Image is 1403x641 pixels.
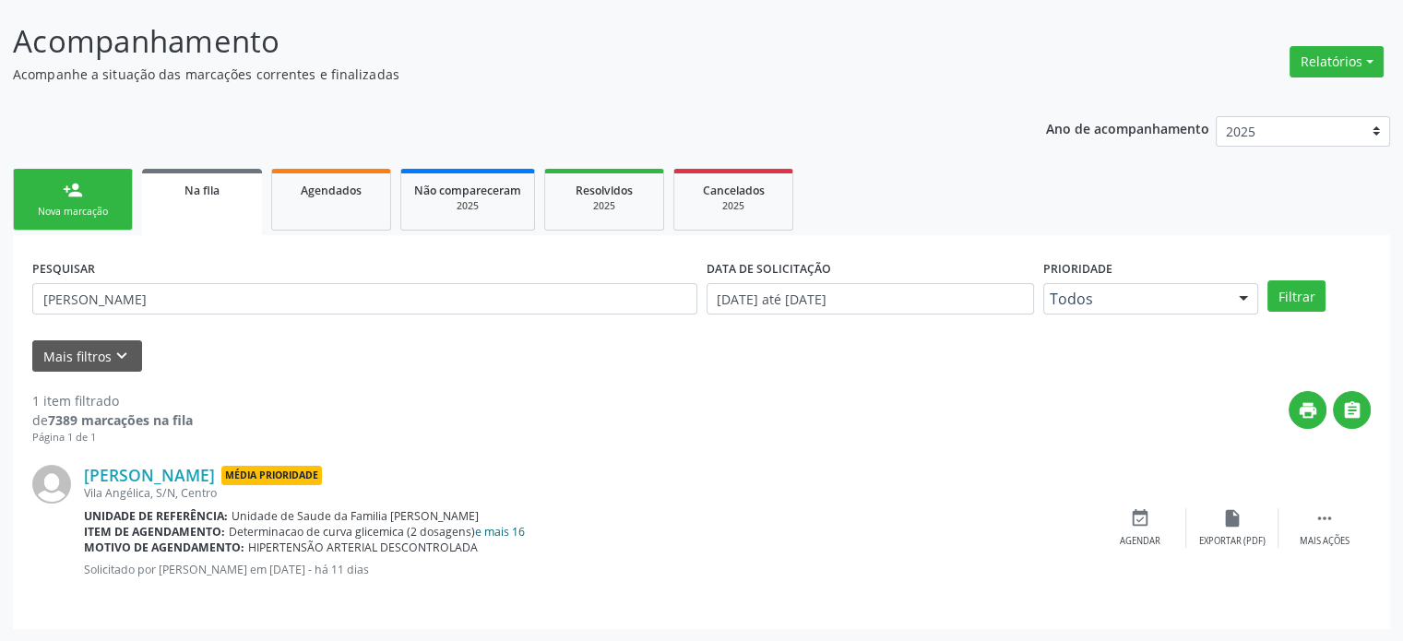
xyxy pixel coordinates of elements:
div: 2025 [687,199,779,213]
span: Agendados [301,183,362,198]
span: Média Prioridade [221,466,322,485]
span: Na fila [184,183,220,198]
i: event_available [1130,508,1150,528]
b: Motivo de agendamento: [84,540,244,555]
i:  [1342,400,1362,421]
div: 1 item filtrado [32,391,193,410]
a: e mais 16 [475,524,525,540]
div: person_add [63,180,83,200]
p: Acompanhamento [13,18,977,65]
span: Unidade de Saude da Familia [PERSON_NAME] [232,508,479,524]
p: Solicitado por [PERSON_NAME] em [DATE] - há 11 dias [84,562,1094,577]
button: print [1289,391,1326,429]
div: de [32,410,193,430]
span: Resolvidos [576,183,633,198]
input: Selecione um intervalo [707,283,1034,315]
span: Determinacao de curva glicemica (2 dosagens) [229,524,525,540]
div: Exportar (PDF) [1199,535,1266,548]
i: keyboard_arrow_down [112,346,132,366]
div: Vila Angélica, S/N, Centro [84,485,1094,501]
button: Relatórios [1290,46,1384,77]
div: 2025 [558,199,650,213]
p: Ano de acompanhamento [1046,116,1209,139]
i: insert_drive_file [1222,508,1242,528]
b: Unidade de referência: [84,508,228,524]
div: Agendar [1120,535,1160,548]
div: Página 1 de 1 [32,430,193,445]
span: Cancelados [703,183,765,198]
span: HIPERTENSÃO ARTERIAL DESCONTROLADA [248,540,478,555]
strong: 7389 marcações na fila [48,411,193,429]
i:  [1314,508,1335,528]
div: 2025 [414,199,521,213]
span: Todos [1050,290,1221,308]
div: Mais ações [1300,535,1349,548]
label: Prioridade [1043,255,1112,283]
label: DATA DE SOLICITAÇÃO [707,255,831,283]
button: Mais filtroskeyboard_arrow_down [32,340,142,373]
div: Nova marcação [27,205,119,219]
a: [PERSON_NAME] [84,465,215,485]
span: Não compareceram [414,183,521,198]
img: img [32,465,71,504]
i: print [1298,400,1318,421]
button: Filtrar [1267,280,1326,312]
button:  [1333,391,1371,429]
input: Nome, CNS [32,283,697,315]
p: Acompanhe a situação das marcações correntes e finalizadas [13,65,977,84]
label: PESQUISAR [32,255,95,283]
b: Item de agendamento: [84,524,225,540]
